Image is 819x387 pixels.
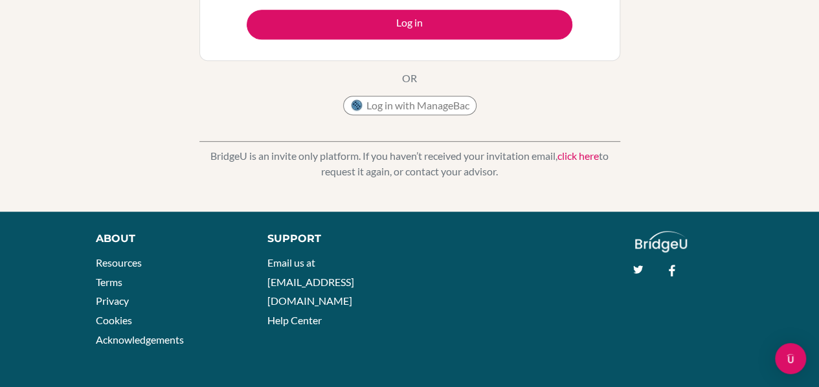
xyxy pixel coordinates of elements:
[199,148,620,179] p: BridgeU is an invite only platform. If you haven’t received your invitation email, to request it ...
[96,314,132,326] a: Cookies
[343,96,477,115] button: Log in with ManageBac
[96,294,129,307] a: Privacy
[635,231,688,252] img: logo_white@2x-f4f0deed5e89b7ecb1c2cc34c3e3d731f90f0f143d5ea2071677605dd97b5244.png
[96,256,142,269] a: Resources
[267,231,397,247] div: Support
[96,231,238,247] div: About
[247,10,572,39] button: Log in
[267,256,354,307] a: Email us at [EMAIL_ADDRESS][DOMAIN_NAME]
[96,333,184,346] a: Acknowledgements
[96,276,122,288] a: Terms
[267,314,322,326] a: Help Center
[775,343,806,374] div: Open Intercom Messenger
[557,149,599,162] a: click here
[402,71,417,86] p: OR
